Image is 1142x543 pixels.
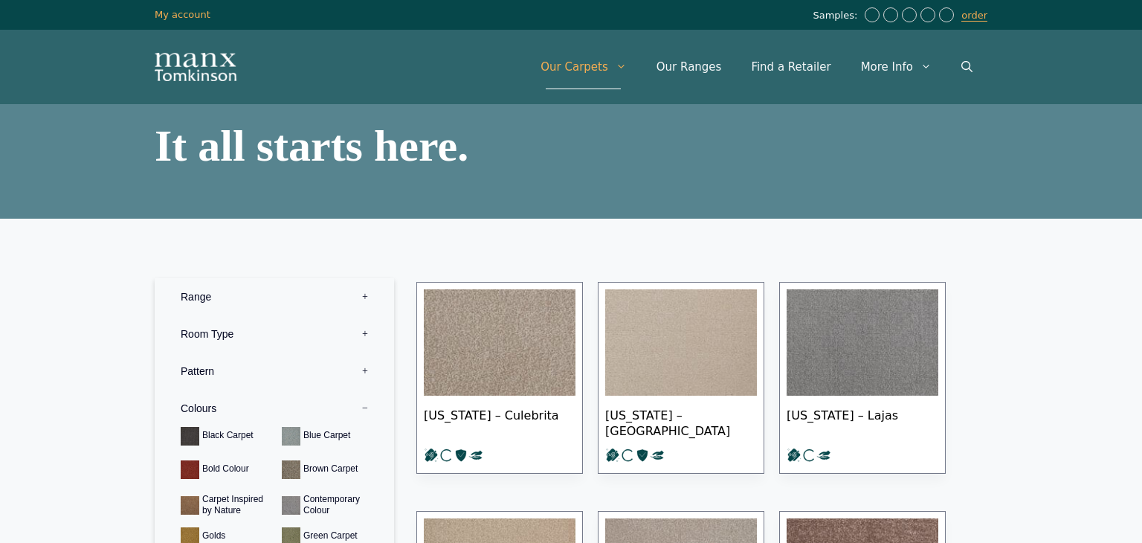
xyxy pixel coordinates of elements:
nav: Primary [526,45,987,89]
h1: It all starts here. [155,123,564,168]
label: Range [166,278,383,315]
label: Pattern [166,353,383,390]
a: Open Search Bar [946,45,987,89]
a: Our Carpets [526,45,642,89]
span: [US_STATE] – Culebrita [424,396,575,448]
a: order [961,10,987,22]
img: Manx Tomkinson [155,53,236,81]
span: Samples: [813,10,861,22]
label: Colours [166,390,383,427]
a: My account [155,9,210,20]
span: [US_STATE] – [GEOGRAPHIC_DATA] [605,396,757,448]
a: Find a Retailer [736,45,845,89]
a: Our Ranges [642,45,737,89]
a: [US_STATE] – [GEOGRAPHIC_DATA] [598,282,764,475]
a: More Info [846,45,946,89]
a: [US_STATE] – Culebrita [416,282,583,475]
a: [US_STATE] – Lajas [779,282,946,475]
label: Room Type [166,315,383,353]
span: [US_STATE] – Lajas [787,396,938,448]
